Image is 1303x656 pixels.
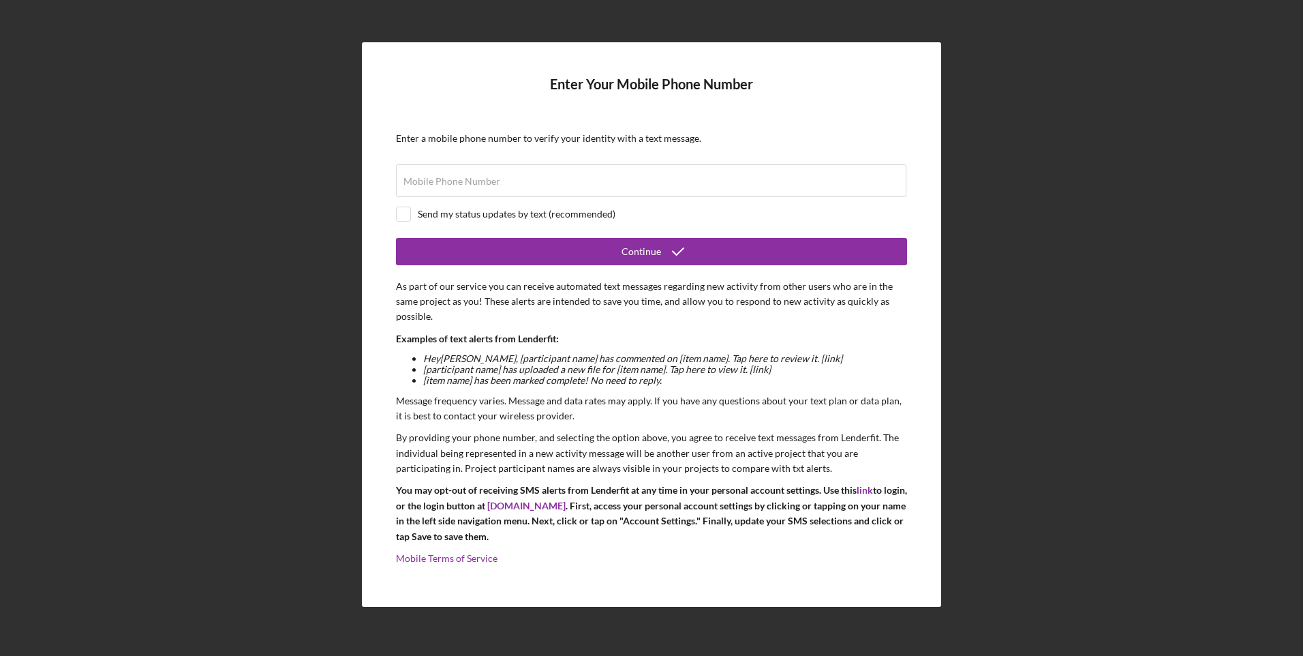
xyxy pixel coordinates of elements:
[423,364,907,375] li: [participant name] has uploaded a new file for [item name]. Tap here to view it. [link]
[396,552,497,564] a: Mobile Terms of Service
[857,484,873,496] a: link
[396,430,907,476] p: By providing your phone number, and selecting the option above, you agree to receive text message...
[396,238,907,265] button: Continue
[396,393,907,424] p: Message frequency varies. Message and data rates may apply. If you have any questions about your ...
[396,279,907,325] p: As part of our service you can receive automated text messages regarding new activity from other ...
[396,76,907,113] h4: Enter Your Mobile Phone Number
[396,331,907,346] p: Examples of text alerts from Lenderfit:
[396,133,907,144] div: Enter a mobile phone number to verify your identity with a text message.
[423,375,907,386] li: [item name] has been marked complete! No need to reply.
[622,238,661,265] div: Continue
[396,483,907,544] p: You may opt-out of receiving SMS alerts from Lenderfit at any time in your personal account setti...
[487,500,566,511] a: [DOMAIN_NAME]
[418,209,615,220] div: Send my status updates by text (recommended)
[423,353,907,364] li: Hey [PERSON_NAME] , [participant name] has commented on [item name]. Tap here to review it. [link]
[403,176,500,187] label: Mobile Phone Number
